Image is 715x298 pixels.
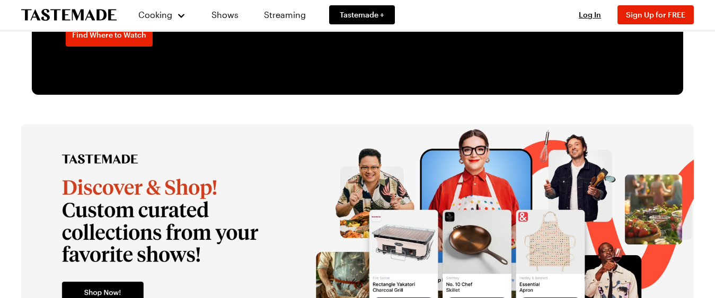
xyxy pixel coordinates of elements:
span: Sign Up for FREE [626,10,685,19]
span: Find Where to Watch [72,30,146,40]
a: Tastemade + [329,5,395,24]
span: Tastemade + [340,10,384,20]
button: Cooking [138,2,186,28]
button: Sign Up for FREE [617,5,694,24]
a: To Tastemade Home Page [21,9,117,21]
a: Find Where to Watch [66,23,153,47]
button: Log In [569,10,611,20]
span: Log In [579,10,601,19]
span: Cooking [138,10,172,20]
